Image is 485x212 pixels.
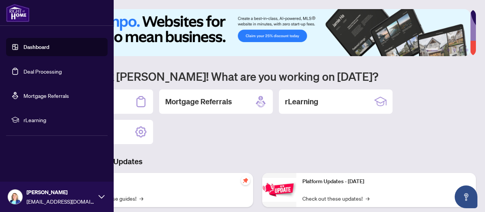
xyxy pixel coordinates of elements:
[23,92,69,99] a: Mortgage Referrals
[39,69,476,83] h1: Welcome back [PERSON_NAME]! What are you working on [DATE]?
[285,96,318,107] h2: rLearning
[459,49,462,52] button: 5
[8,190,22,204] img: Profile Icon
[366,194,369,203] span: →
[139,194,143,203] span: →
[453,49,456,52] button: 4
[39,9,470,56] img: Slide 0
[23,44,49,50] a: Dashboard
[23,116,102,124] span: rLearning
[27,197,95,206] span: [EMAIL_ADDRESS][DOMAIN_NAME]
[165,96,232,107] h2: Mortgage Referrals
[465,49,468,52] button: 6
[241,176,250,185] span: pushpin
[39,156,476,167] h3: Brokerage & Industry Updates
[262,178,296,202] img: Platform Updates - June 23, 2025
[302,177,470,186] p: Platform Updates - [DATE]
[27,188,95,196] span: [PERSON_NAME]
[447,49,450,52] button: 3
[426,49,438,52] button: 1
[441,49,444,52] button: 2
[6,4,30,22] img: logo
[80,177,247,186] p: Self-Help
[23,68,62,75] a: Deal Processing
[302,194,369,203] a: Check out these updates!→
[455,185,477,208] button: Open asap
